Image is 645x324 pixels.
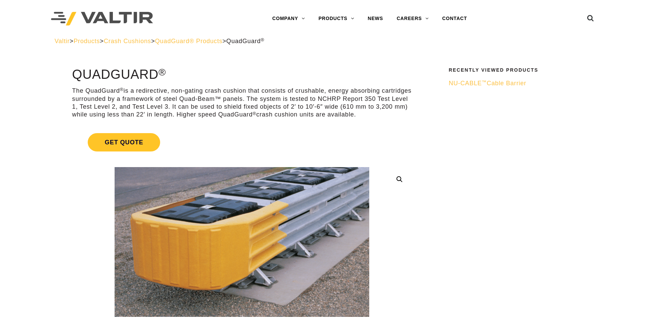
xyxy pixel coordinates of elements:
a: Valtir [55,38,70,44]
a: NEWS [361,12,390,25]
span: NU-CABLE Cable Barrier [449,80,526,87]
span: Get Quote [88,133,160,151]
a: COMPANY [266,12,312,25]
h1: QuadGuard [72,68,412,82]
sup: ® [261,37,265,42]
a: QuadGuard® Products [155,38,223,44]
span: QuadGuard [226,38,265,44]
h2: Recently Viewed Products [449,68,586,73]
a: Get Quote [72,125,412,160]
a: CAREERS [390,12,436,25]
div: > > > > [55,37,591,45]
a: PRODUCTS [312,12,361,25]
a: Crash Cushions [104,38,151,44]
a: Products [73,38,100,44]
sup: ™ [482,79,487,85]
a: CONTACT [436,12,474,25]
a: NU-CABLE™Cable Barrier [449,79,586,87]
sup: ® [253,111,256,116]
sup: ® [158,67,166,77]
sup: ® [120,87,124,92]
p: The QuadGuard is a redirective, non-gating crash cushion that consists of crushable, energy absor... [72,87,412,119]
img: Valtir [51,12,153,26]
